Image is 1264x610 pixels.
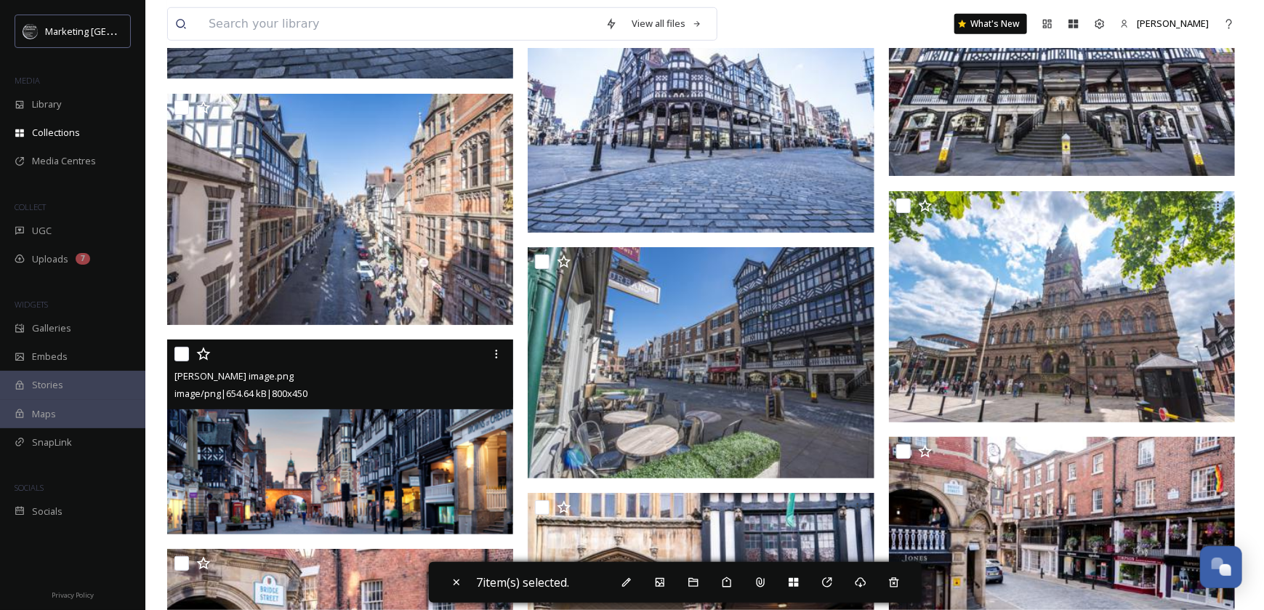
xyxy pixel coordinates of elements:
span: Socials [32,505,63,518]
span: UGC [32,224,52,238]
a: Privacy Policy [52,585,94,603]
span: MEDIA [15,75,40,86]
span: COLLECT [15,201,46,212]
span: Maps [32,407,56,421]
a: View all files [624,9,709,38]
img: Chester image.png [167,340,514,534]
span: SOCIALS [15,482,44,493]
span: Privacy Policy [52,590,94,600]
span: [PERSON_NAME] image.png [174,369,294,382]
a: [PERSON_NAME] [1113,9,1216,38]
span: [PERSON_NAME] [1137,17,1209,30]
span: Galleries [32,321,71,335]
img: Urbano32 Bridge St - Chester BID.JPG [528,247,874,478]
span: WIDGETS [15,299,48,310]
img: View down Eastgate St aerial - Chester BID.JPG [167,94,514,325]
span: SnapLink [32,436,72,449]
a: What's New [954,14,1027,34]
span: Collections [32,126,80,140]
span: Uploads [32,252,68,266]
img: MC-Logo-01.svg [23,24,38,39]
img: Bridge St Eastgate St intersection - Chester BID.JPG [528,1,874,232]
div: 7 [76,253,90,265]
span: Library [32,97,61,111]
span: 7 item(s) selected. [477,574,570,591]
span: image/png | 654.64 kB | 800 x 450 [174,387,307,400]
span: Marketing [GEOGRAPHIC_DATA] [45,24,183,38]
img: Town Hall with sun and greenery - Chester BID.jpg [889,190,1236,422]
span: Embeds [32,350,68,364]
button: Open Chat [1200,546,1242,588]
span: Media Centres [32,154,96,168]
input: Search your library [201,8,598,40]
span: Stories [32,378,63,392]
